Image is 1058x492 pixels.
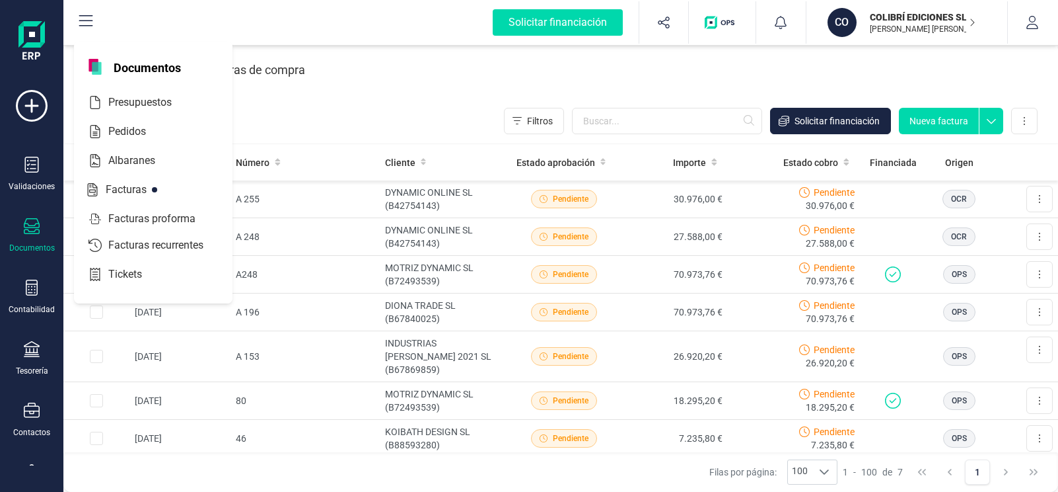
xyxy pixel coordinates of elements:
td: 7.235,80 € [618,420,728,458]
div: Validaciones [9,181,55,192]
span: 30.976,00 € [806,199,855,212]
span: Presupuestos [103,95,195,110]
img: Logo de OPS [705,16,740,29]
div: Row Selected 24e5ccd8-5e2b-43b7-80ee-0c05ef8e9a25 [90,350,103,363]
div: Contabilidad [9,304,55,315]
td: A 153 [230,331,380,382]
span: Pedidos [103,124,170,140]
span: 7.235,80 € [811,438,855,452]
span: 1 [843,466,848,479]
td: [DATE] [129,331,230,382]
td: A 248 [230,218,380,256]
div: - [843,466,903,479]
button: First Page [909,460,935,485]
td: [DATE] [129,294,230,331]
td: 46 [230,420,380,458]
p: COLIBRÍ EDICIONES SL [870,11,975,24]
span: Facturas recurrentes [103,237,227,253]
span: 70.973,76 € [806,312,855,325]
span: OPS [952,306,967,318]
span: Documentos [106,59,189,75]
span: Facturas proforma [103,211,219,227]
div: Row Selected 08b3455a-fd57-4508-8bbe-ce9808d2c25a [90,394,103,407]
div: Facturas de compra [200,53,305,87]
img: Logo Finanedi [18,21,45,63]
button: Last Page [1021,460,1046,485]
span: Estado cobro [783,156,838,169]
button: Next Page [993,460,1018,485]
span: 26.920,20 € [806,356,855,370]
span: 18.295,20 € [806,401,855,414]
td: 27.588,00 € [618,218,728,256]
button: COCOLIBRÍ EDICIONES SL[PERSON_NAME] [PERSON_NAME] [822,1,991,44]
span: OCR [951,231,967,243]
div: Documentos [9,243,55,253]
span: 7 [898,466,903,479]
div: Contactos [13,427,50,438]
td: 26.920,20 € [618,331,728,382]
span: Importe [673,156,706,169]
td: 70.973,76 € [618,256,728,294]
span: Filtros [527,114,553,128]
span: 70.973,76 € [806,274,855,288]
span: Pendiente [814,343,855,356]
input: Buscar... [572,108,762,134]
div: Filas por página: [709,460,837,485]
button: Solicitar financiación [770,108,891,134]
span: Pendiente [814,388,855,401]
td: DYNAMIC ONLINE SL (B42754143) [380,181,509,218]
span: Pendiente [814,186,855,199]
td: A 196 [230,294,380,331]
span: Pendiente [553,350,588,362]
button: Nueva factura [899,108,979,134]
button: Logo de OPS [697,1,748,44]
td: KOIBATH DESIGN SL (B88593280) [380,420,509,458]
span: Tickets [103,266,166,282]
td: 18.295,20 € [618,382,728,420]
span: OCR [951,193,967,205]
span: Pendiente [553,432,588,444]
span: Financiada [870,156,917,169]
p: [PERSON_NAME] [PERSON_NAME] [870,24,975,34]
span: Pendiente [553,306,588,318]
span: OPS [952,395,967,407]
span: Número [236,156,269,169]
span: Pendiente [553,193,588,205]
td: DIONA TRADE SL (B67840025) [380,294,509,331]
span: OPS [952,432,967,444]
div: Solicitar financiación [493,9,623,36]
td: MOTRIZ DYNAMIC SL (B72493539) [380,382,509,420]
span: OPS [952,350,967,362]
td: A248 [230,256,380,294]
span: 100 [861,466,877,479]
span: Pendiente [814,261,855,274]
td: 80 [230,382,380,420]
span: Pendiente [553,395,588,407]
span: 27.588,00 € [806,237,855,250]
span: Pendiente [814,299,855,312]
span: Solicitar financiación [794,114,880,128]
span: Pendiente [814,425,855,438]
span: OPS [952,268,967,280]
div: CO [828,8,857,37]
span: de [882,466,892,479]
button: Page 1 [965,460,990,485]
span: Pendiente [553,231,588,243]
span: Origen [945,156,973,169]
span: Pendiente [553,268,588,280]
span: Estado aprobación [516,156,595,169]
td: [DATE] [129,382,230,420]
span: Facturas [100,182,170,198]
td: MOTRIZ DYNAMIC SL (B72493539) [380,256,509,294]
div: Row Selected c4356942-39d6-4f17-831c-29576c851243 [90,306,103,319]
div: Row Selected 321e63a3-d6a4-450b-af72-f833fb09a4b6 [90,432,103,445]
span: 100 [788,460,812,484]
button: Previous Page [937,460,962,485]
div: Tesorería [16,366,48,376]
td: DYNAMIC ONLINE SL (B42754143) [380,218,509,256]
td: INDUSTRIAS [PERSON_NAME] 2021 SL (B67869859) [380,331,509,382]
td: 30.976,00 € [618,181,728,218]
td: A 255 [230,181,380,218]
td: 70.973,76 € [618,294,728,331]
button: Solicitar financiación [477,1,639,44]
